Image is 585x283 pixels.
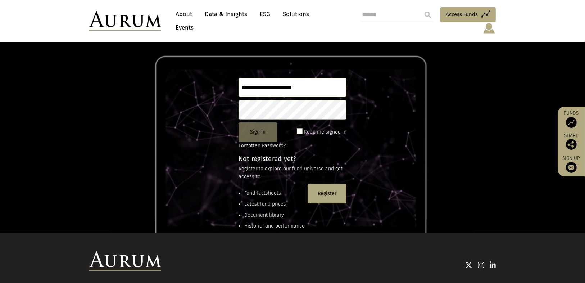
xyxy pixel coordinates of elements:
a: Sign up [561,155,581,173]
li: Document library [244,211,305,219]
a: About [172,8,196,21]
img: Instagram icon [478,261,484,269]
a: Events [172,21,194,34]
img: Linkedin icon [490,261,496,269]
img: Share this post [566,139,577,150]
button: Sign in [239,122,277,142]
li: Historic fund performance [244,222,305,230]
a: Solutions [279,8,313,21]
a: Funds [561,110,581,128]
div: Share [561,133,581,150]
li: Fund factsheets [244,189,305,197]
img: Access Funds [566,117,577,128]
h4: Not registered yet? [239,156,346,162]
li: Latest fund prices [244,200,305,208]
span: Access Funds [446,10,478,19]
a: Access Funds [440,7,496,22]
p: Register to explore our fund universe and get access to: [239,165,346,181]
input: Submit [421,8,435,22]
a: ESG [256,8,274,21]
img: Sign up to our newsletter [566,162,577,173]
img: Aurum Logo [89,251,161,271]
img: Aurum [89,11,161,31]
button: Register [308,184,346,203]
img: Twitter icon [465,261,472,269]
a: Data & Insights [201,8,251,21]
img: account-icon.svg [482,22,496,35]
label: Keep me signed in [304,128,346,136]
a: Forgotten Password? [239,143,286,149]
